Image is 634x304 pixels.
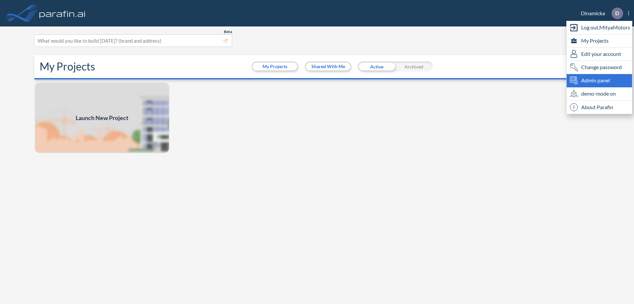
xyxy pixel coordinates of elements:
img: add [34,82,170,153]
span: Launch New Project [76,113,128,122]
span: Log out, MityaMotors [581,23,630,31]
div: Edit user [567,48,632,61]
span: My Projects [581,37,609,45]
div: Active [358,62,395,71]
span: Change password [581,63,622,71]
div: About Parafin [567,101,632,114]
div: Log out [567,21,632,34]
span: i [570,103,578,111]
span: Admin panel [581,76,610,84]
div: My Projects [567,34,632,48]
a: Launch New Project [34,82,170,153]
div: Archived [395,62,433,71]
span: Edit your account [581,50,621,58]
h2: My Projects [40,60,95,73]
button: Shared With Me [306,63,350,70]
span: About Parafin [581,103,613,111]
img: logo [38,7,87,20]
div: Admin panel [567,74,632,87]
span: demo-mode on [581,90,616,98]
button: My Projects [253,63,297,70]
div: Dinamicka [571,8,629,19]
span: Beta [224,29,232,34]
p: D [615,10,619,16]
div: Change password [567,61,632,74]
div: demo-mode on [567,87,632,101]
